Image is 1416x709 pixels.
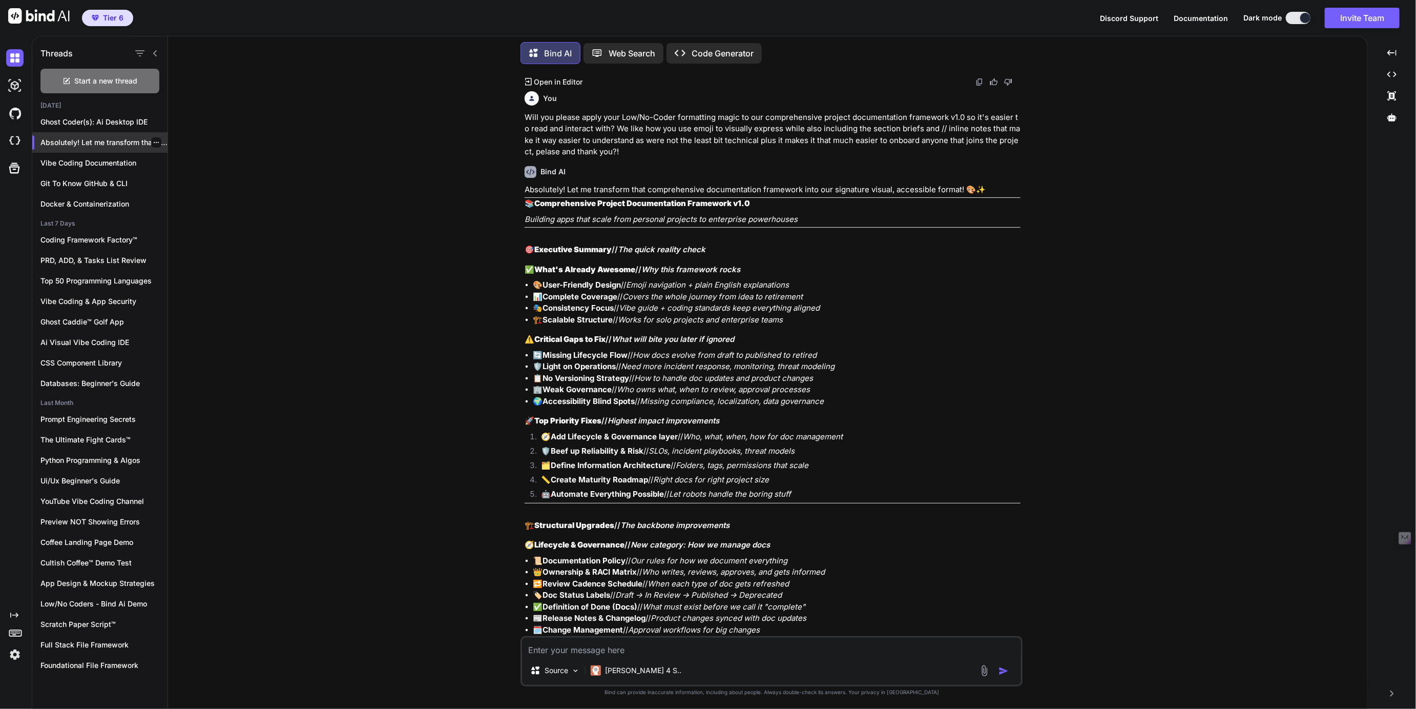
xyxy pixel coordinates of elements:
[533,279,1021,291] li: 🎨 //
[533,361,1021,373] li: 🛡️ //
[551,475,648,484] strong: Create Maturity Roadmap
[1100,14,1158,23] span: Discord Support
[533,445,1021,460] li: 🛡️ //
[525,539,1021,551] h3: 🧭 //
[40,178,168,189] p: Git To Know GitHub & CLI
[40,435,168,445] p: The Ultimate Fight Cards™
[1174,14,1228,23] span: Documentation
[626,280,789,290] em: Emoji navigation + plain English explanations
[692,47,754,59] p: Code Generator
[40,235,168,245] p: Coding Framework Factory™
[40,517,168,527] p: Preview NOT Showing Errors
[648,579,789,589] em: When each type of doc gets refreshed
[622,292,803,301] em: Covers the whole journey from idea to retirement
[653,475,769,484] em: Right docs for right project size
[543,93,557,104] h6: You
[540,167,566,177] h6: Bind AI
[40,47,73,59] h1: Threads
[544,47,572,59] p: Bind AI
[618,245,705,254] em: The quick reality check
[1325,8,1400,28] button: Invite Team
[608,416,719,426] em: Highest impact improvements
[543,361,616,371] strong: Light on Operations
[103,13,123,23] span: Tier 6
[525,264,1021,276] h3: ✅ //
[534,245,612,254] strong: Executive Summary
[525,198,1021,210] h1: 📚
[642,602,805,612] em: What must exist before we call it "complete"
[533,590,1021,601] li: 🏷️ //
[40,117,168,127] p: Ghost Coder(s): Ai Desktop IDE
[40,317,168,327] p: Ghost Caddie™ Golf App
[40,537,168,548] p: Coffee Landing Page Demo
[543,384,612,394] strong: Weak Governance
[545,665,568,676] p: Source
[40,255,168,266] p: PRD, ADD, & Tasks List Review
[1100,13,1158,24] button: Discord Support
[543,350,628,360] strong: Missing Lifecycle Flow
[6,132,24,150] img: cloudideIcon
[533,291,1021,303] li: 📊 //
[525,415,1021,427] h3: 🚀 //
[990,78,998,86] img: like
[533,474,1021,489] li: 📏 //
[40,455,168,465] p: Python Programming & Algos
[543,567,637,577] strong: Ownership & RACI Matrix
[6,105,24,122] img: githubDark
[533,489,1021,503] li: 🤖 //
[525,520,1021,532] h2: 🏗️ //
[676,460,808,470] em: Folders, tags, permissions that scale
[534,265,635,274] strong: What's Already Awesome
[543,396,635,406] strong: Accessibility Blind Spots
[533,314,1021,326] li: 🏗️ //
[543,590,610,600] strong: Doc Status Labels
[534,520,614,530] strong: Structural Upgrades
[40,137,168,148] p: Absolutely! Let me transform that comprehensive documentation...
[551,489,664,499] strong: Automate Everything Possible
[651,613,806,623] em: Product changes synced with doc updates
[533,350,1021,361] li: 🔄 //
[8,8,70,24] img: Bind AI
[534,334,606,344] strong: Critical Gaps to Fix
[543,373,629,383] strong: No Versioning Strategy
[525,244,1021,256] h2: 🎯 //
[40,199,168,209] p: Docker & Containerization
[621,361,835,371] em: Need more incident response, monitoring, threat modeling
[533,601,1021,613] li: ✅ //
[683,432,843,441] em: Who, what, when, how for doc management
[32,102,168,110] h2: [DATE]
[669,489,791,499] em: Let robots handle the boring stuff
[543,315,613,325] strong: Scalable Structure
[533,555,1021,567] li: 📜 //
[641,265,740,274] em: Why this framework rocks
[533,302,1021,314] li: 🎭 //
[634,373,813,383] em: How to handle doc updates and product changes
[998,666,1009,676] img: icon
[642,567,825,577] em: Who writes, reviews, approves, and gets informed
[525,112,1021,158] p: Will you please apply your Low/No-Coder formatting magic to our comprehensive project documentati...
[32,399,168,407] h2: Last Month
[32,219,168,228] h2: Last 7 Days
[40,158,168,168] p: Vibe Coding Documentation
[533,384,1021,396] li: 🏢 //
[617,384,810,394] em: Who owns what, when to review, approval processes
[615,590,782,600] em: Draft → In Review → Published → Deprecated
[40,496,168,507] p: YouTube Vibe Coding Channel
[40,599,168,609] p: Low/No Coders - Bind Ai Demo
[605,665,681,676] p: [PERSON_NAME] 4 S..
[649,446,795,456] em: SLOs, incident playbooks, threat models
[591,665,601,676] img: Claude 4 Sonnet
[633,350,817,360] em: How docs evolve from draft to published to retired
[1004,78,1012,86] img: dislike
[533,460,1021,474] li: 🗂️ //
[543,292,617,301] strong: Complete Coverage
[92,15,99,21] img: premium
[533,566,1021,578] li: 👑 //
[543,625,623,635] strong: Change Management
[75,76,138,86] span: Start a new thread
[40,558,168,568] p: Cultish Coffee™ Demo Test
[631,556,787,565] em: Our rules for how we document everything
[533,431,1021,445] li: 🧭 //
[6,77,24,94] img: darkAi-studio
[40,378,168,389] p: Databases: Beginner's Guide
